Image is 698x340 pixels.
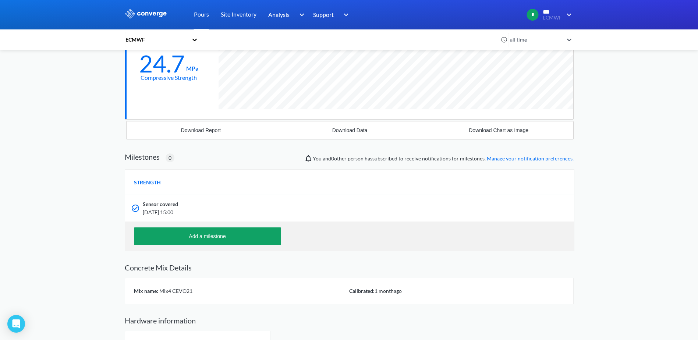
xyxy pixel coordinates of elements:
span: You and person has subscribed to receive notifications for milestones. [313,155,574,163]
img: logo_ewhite.svg [125,9,167,18]
button: Add a milestone [134,227,281,245]
span: ECMWF [543,15,562,21]
span: 1 month ago [375,288,402,294]
div: Download Report [181,127,221,133]
span: STRENGTH [134,178,161,187]
button: Download Report [127,121,276,139]
span: Support [313,10,334,19]
h2: Hardware information [125,316,574,325]
span: Mix4 CEVO21 [158,288,192,294]
img: downArrow.svg [562,10,574,19]
span: 0 other [331,155,347,162]
img: icon-clock.svg [501,36,507,43]
span: Mix name: [134,288,158,294]
div: all time [508,36,563,44]
div: Download Data [332,127,368,133]
span: [DATE] 15:00 [143,208,476,216]
img: notifications-icon.svg [304,154,313,163]
span: Sensor covered [143,200,178,208]
h2: Concrete Mix Details [125,263,574,272]
button: Download Data [275,121,424,139]
img: downArrow.svg [294,10,306,19]
img: downArrow.svg [339,10,351,19]
h2: Milestones [125,152,160,161]
div: 24.7 [139,54,185,73]
div: Compressive Strength [141,73,197,82]
a: Manage your notification preferences. [487,155,574,162]
span: Calibrated: [349,288,375,294]
span: Analysis [268,10,290,19]
button: Download Chart as Image [424,121,573,139]
div: Open Intercom Messenger [7,315,25,333]
div: Download Chart as Image [469,127,528,133]
div: ECMWF [125,36,188,44]
span: 0 [169,154,171,162]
